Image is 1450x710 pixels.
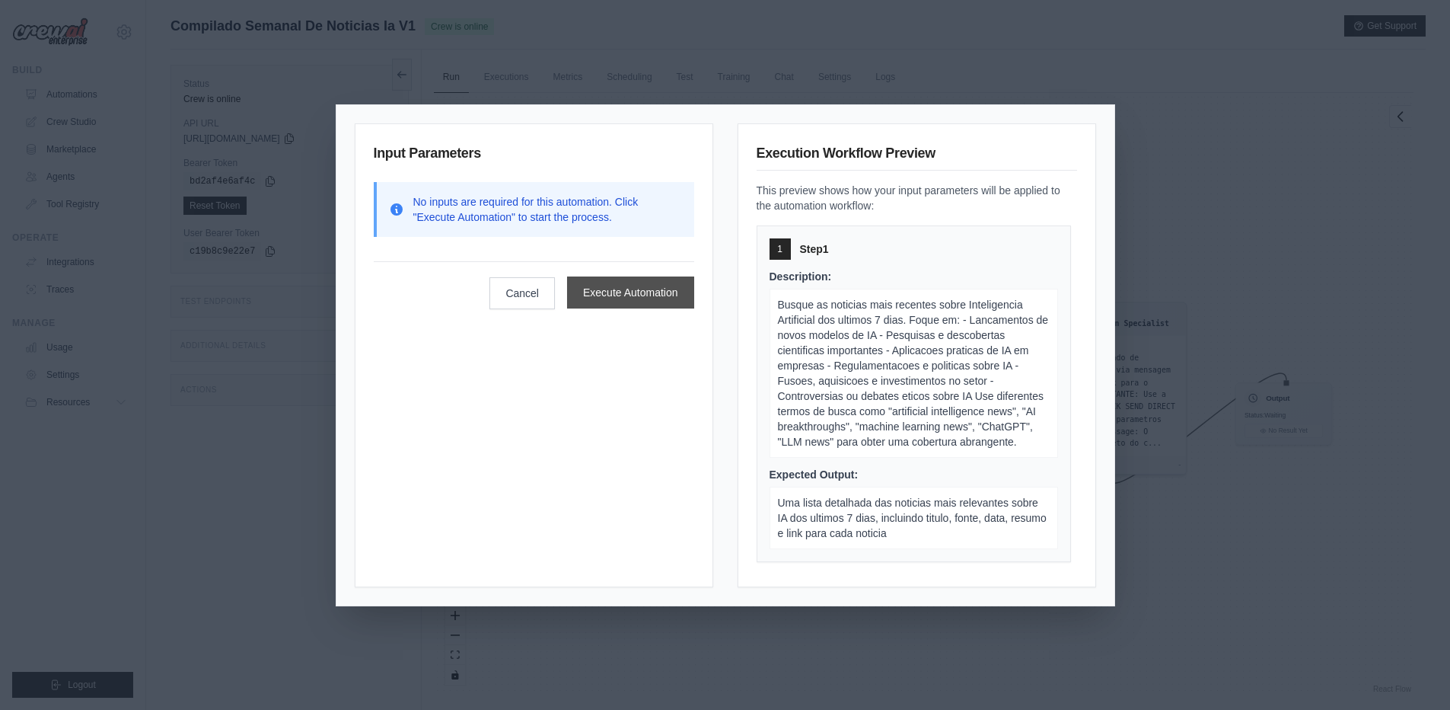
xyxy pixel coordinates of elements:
[778,299,1049,448] span: Busque as noticias mais recentes sobre Inteligencia Artificial dos ultimos 7 dias. Foque em: - La...
[770,469,859,481] span: Expected Output:
[567,277,694,309] button: Execute Automation
[757,183,1077,213] p: This preview shows how your input parameters will be applied to the automation workflow:
[778,497,1047,539] span: Uma lista detalhada das noticias mais relevantes sobre IA dos ultimos 7 dias, incluindo titulo, f...
[374,142,694,170] h3: Input Parameters
[777,243,782,255] span: 1
[800,241,829,257] span: Step 1
[770,270,832,283] span: Description:
[413,194,682,225] p: No inputs are required for this automation. Click "Execute Automation" to start the process.
[757,142,1077,171] h3: Execution Workflow Preview
[489,277,555,309] button: Cancel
